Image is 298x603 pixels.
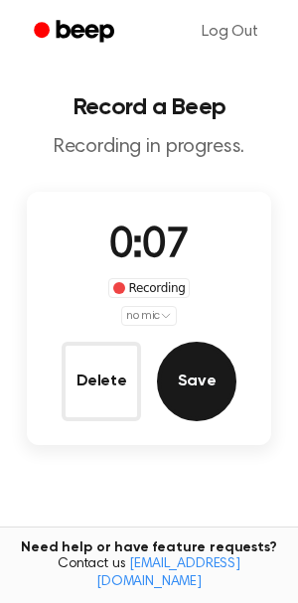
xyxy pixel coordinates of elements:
button: no mic [121,306,177,326]
span: no mic [126,307,160,325]
button: Save Audio Record [157,342,236,421]
span: Contact us [12,556,286,591]
a: [EMAIL_ADDRESS][DOMAIN_NAME] [96,557,240,589]
p: Recording in progress. [16,135,282,160]
button: Delete Audio Record [62,342,141,421]
div: Recording [108,278,191,298]
span: 0:07 [109,226,189,267]
h1: Record a Beep [16,95,282,119]
a: Beep [20,13,132,52]
a: Log Out [182,8,278,56]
